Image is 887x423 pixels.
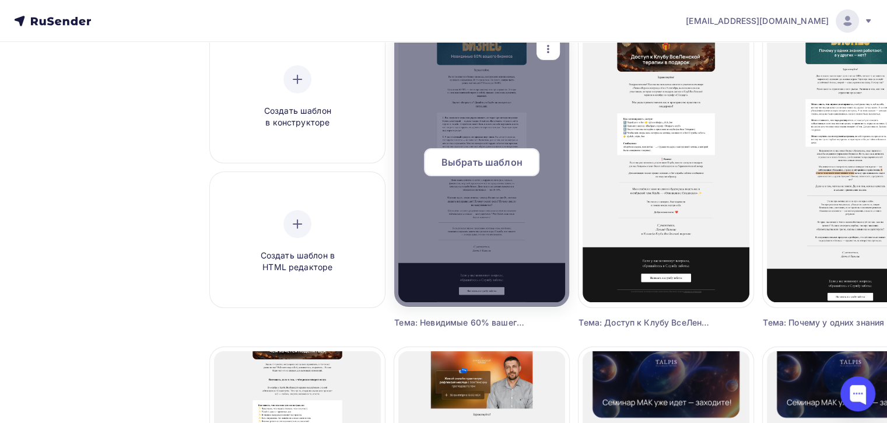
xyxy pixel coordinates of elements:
[579,317,710,328] div: Тема: Доступ к Клубу ВсеЛенской терапии в подарок
[242,250,353,274] span: Создать шаблон в HTML редакторе
[686,9,873,33] a: [EMAIL_ADDRESS][DOMAIN_NAME]
[441,155,523,169] span: Выбрать шаблон
[686,15,829,27] span: [EMAIL_ADDRESS][DOMAIN_NAME]
[394,317,525,328] div: Тема: Невидимые 60% вашего бизнеса
[242,105,353,129] span: Создать шаблон в конструкторе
